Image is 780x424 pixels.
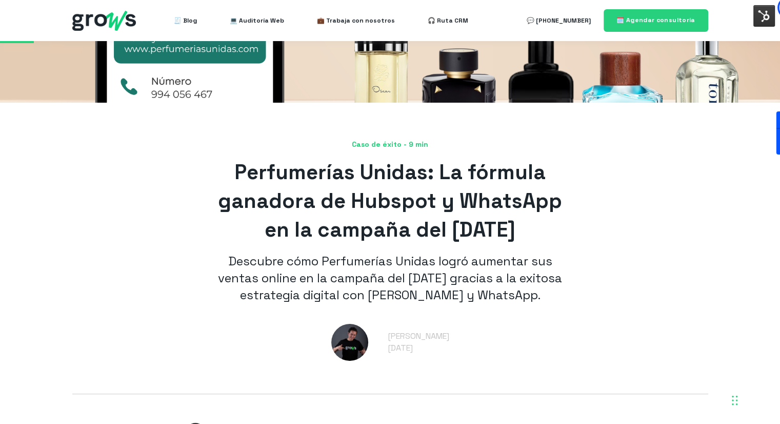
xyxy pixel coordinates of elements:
[388,342,449,354] div: [DATE]
[317,10,395,31] a: 💼 Trabaja con nosotros
[174,10,197,31] a: 🧾 Blog
[616,16,695,24] span: 🗓️ Agendar consultoría
[230,10,284,31] a: 💻 Auditoría Web
[388,331,449,341] a: [PERSON_NAME]
[729,375,780,424] iframe: Chat Widget
[72,11,136,31] img: grows - hubspot
[72,140,708,150] span: Caso de éxito - 9 min
[216,253,565,303] p: Descubre cómo Perfumerías Unidas logró aumentar sus ventas online en la campaña del [DATE] gracia...
[729,375,780,424] div: Widget de chat
[428,10,468,31] a: 🎧 Ruta CRM
[527,10,591,31] a: 💬 [PHONE_NUMBER]
[732,385,738,416] div: Arrastrar
[753,5,775,27] img: Interruptor del menú de herramientas de HubSpot
[218,159,562,243] span: Perfumerías Unidas: La fórmula ganadora de Hubspot y WhatsApp en la campaña del [DATE]
[604,9,708,31] a: 🗓️ Agendar consultoría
